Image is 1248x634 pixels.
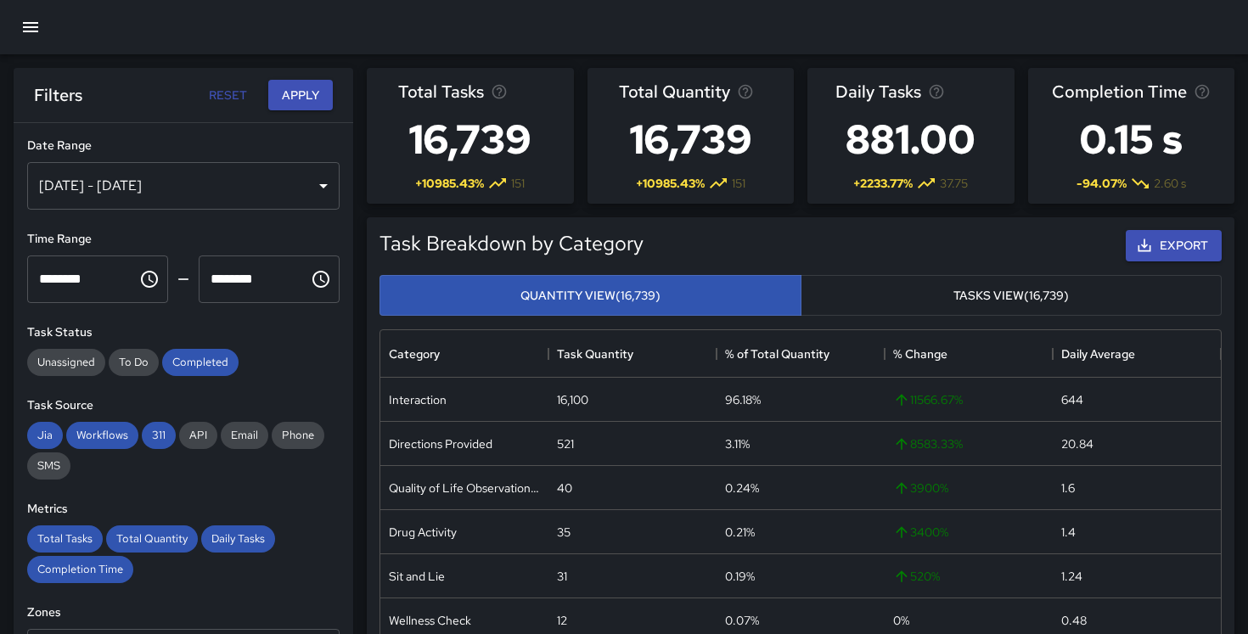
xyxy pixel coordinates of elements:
[27,162,340,210] div: [DATE] - [DATE]
[491,83,508,100] svg: Total number of tasks in the selected period, compared to the previous period.
[27,428,63,442] span: Jia
[27,323,340,342] h6: Task Status
[272,428,324,442] span: Phone
[725,568,755,585] div: 0.19%
[142,428,176,442] span: 311
[1061,435,1093,452] div: 20.84
[1126,230,1222,261] button: Export
[1061,480,1075,497] div: 1.6
[619,78,730,105] span: Total Quantity
[132,262,166,296] button: Choose time, selected time is 12:00 AM
[27,603,340,622] h6: Zones
[201,531,275,546] span: Daily Tasks
[557,330,633,378] div: Task Quantity
[732,175,745,192] span: 151
[835,78,921,105] span: Daily Tasks
[27,458,70,473] span: SMS
[725,391,761,408] div: 96.18%
[1052,78,1187,105] span: Completion Time
[27,525,103,553] div: Total Tasks
[1061,568,1082,585] div: 1.24
[940,175,968,192] span: 37.75
[893,524,948,541] span: 3400 %
[27,349,105,376] div: Unassigned
[725,524,755,541] div: 0.21%
[557,568,567,585] div: 31
[557,480,572,497] div: 40
[557,435,574,452] div: 521
[619,105,762,173] h3: 16,739
[893,330,947,378] div: % Change
[801,275,1223,317] button: Tasks View(16,739)
[893,480,948,497] span: 3900 %
[27,452,70,480] div: SMS
[1077,175,1127,192] span: -94.07 %
[389,391,447,408] div: Interaction
[272,422,324,449] div: Phone
[853,175,913,192] span: + 2233.77 %
[106,531,198,546] span: Total Quantity
[893,568,940,585] span: 520 %
[557,524,571,541] div: 35
[179,428,217,442] span: API
[27,422,63,449] div: Jia
[1061,330,1135,378] div: Daily Average
[27,500,340,519] h6: Metrics
[725,330,829,378] div: % of Total Quantity
[398,78,484,105] span: Total Tasks
[34,81,82,109] h6: Filters
[725,480,759,497] div: 0.24%
[389,612,471,629] div: Wellness Check
[379,230,644,257] h5: Task Breakdown by Category
[27,531,103,546] span: Total Tasks
[389,330,440,378] div: Category
[201,525,275,553] div: Daily Tasks
[200,80,255,111] button: Reset
[737,83,754,100] svg: Total task quantity in the selected period, compared to the previous period.
[389,568,445,585] div: Sit and Lie
[1053,330,1221,378] div: Daily Average
[221,422,268,449] div: Email
[1061,524,1076,541] div: 1.4
[109,355,159,369] span: To Do
[1052,105,1211,173] h3: 0.15 s
[1061,612,1087,629] div: 0.48
[304,262,338,296] button: Choose time, selected time is 11:59 PM
[1154,175,1186,192] span: 2.60 s
[725,435,750,452] div: 3.11%
[379,275,801,317] button: Quantity View(16,739)
[162,355,239,369] span: Completed
[928,83,945,100] svg: Average number of tasks per day in the selected period, compared to the previous period.
[27,137,340,155] h6: Date Range
[380,330,548,378] div: Category
[415,175,484,192] span: + 10985.43 %
[66,428,138,442] span: Workflows
[27,230,340,249] h6: Time Range
[268,80,333,111] button: Apply
[725,612,759,629] div: 0.07%
[27,556,133,583] div: Completion Time
[109,349,159,376] div: To Do
[162,349,239,376] div: Completed
[1061,391,1083,408] div: 644
[389,524,457,541] div: Drug Activity
[389,480,540,497] div: Quality of Life Observation AM
[717,330,885,378] div: % of Total Quantity
[511,175,525,192] span: 151
[893,612,909,629] span: 0 %
[221,428,268,442] span: Email
[27,396,340,415] h6: Task Source
[398,105,542,173] h3: 16,739
[27,355,105,369] span: Unassigned
[557,612,567,629] div: 12
[142,422,176,449] div: 311
[179,422,217,449] div: API
[835,105,986,173] h3: 881.00
[636,175,705,192] span: + 10985.43 %
[106,525,198,553] div: Total Quantity
[1194,83,1211,100] svg: Average time taken to complete tasks in the selected period, compared to the previous period.
[893,435,963,452] span: 8583.33 %
[885,330,1053,378] div: % Change
[389,435,492,452] div: Directions Provided
[27,562,133,576] span: Completion Time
